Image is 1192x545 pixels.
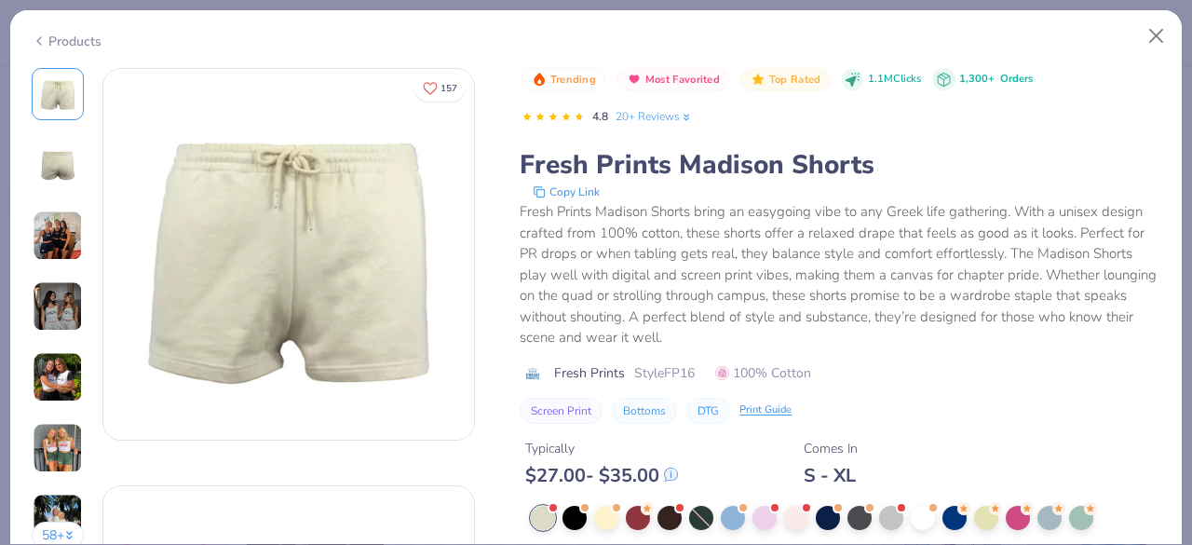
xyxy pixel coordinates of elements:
button: Badge Button [616,68,729,92]
button: Badge Button [740,68,830,92]
img: User generated content [33,352,83,402]
img: Most Favorited sort [627,72,642,87]
img: User generated content [33,211,83,261]
a: 20+ Reviews [616,108,693,125]
div: Products [32,32,102,51]
span: Fresh Prints [554,363,625,383]
span: 1.1M Clicks [868,72,921,88]
div: Fresh Prints Madison Shorts [520,147,1160,183]
img: Back [35,143,80,187]
button: Badge Button [521,68,605,92]
button: copy to clipboard [527,183,605,201]
img: brand logo [520,366,545,381]
div: 4.8 Stars [521,102,585,132]
span: 100% Cotton [715,363,811,383]
span: Style FP16 [634,363,695,383]
span: Trending [550,75,596,85]
button: Bottoms [612,398,677,424]
div: Fresh Prints Madison Shorts bring an easygoing vibe to any Greek life gathering. With a unisex de... [520,201,1160,348]
span: 4.8 [592,109,608,124]
img: Trending sort [532,72,547,87]
img: Front [103,69,474,440]
div: $ 27.00 - $ 35.00 [525,464,678,487]
span: Most Favorited [645,75,720,85]
img: User generated content [33,494,83,544]
button: DTG [686,398,730,424]
span: Top Rated [769,75,821,85]
button: Close [1139,19,1174,54]
span: Orders [1000,72,1033,86]
img: Front [35,72,80,116]
img: User generated content [33,281,83,332]
button: Screen Print [520,398,603,424]
div: Comes In [804,439,858,458]
div: S - XL [804,464,858,487]
img: User generated content [33,423,83,473]
div: Print Guide [739,402,792,418]
div: Typically [525,439,678,458]
div: 1,300+ [959,72,1033,88]
span: 157 [440,84,457,93]
img: Top Rated sort [751,72,765,87]
button: Like [414,75,466,102]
